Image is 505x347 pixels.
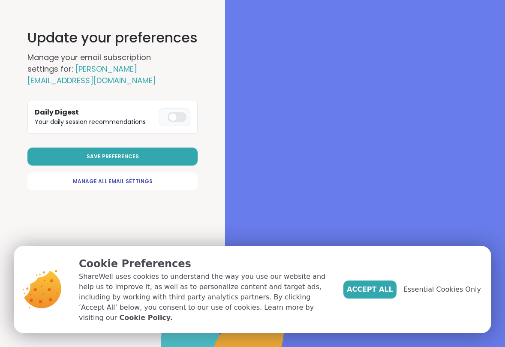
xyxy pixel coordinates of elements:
[403,284,481,295] span: Essential Cookies Only
[27,51,182,86] h2: Manage your email subscription settings for:
[73,178,153,185] span: Manage All Email Settings
[87,153,139,160] span: Save Preferences
[343,281,397,299] button: Accept All
[27,148,198,166] button: Save Preferences
[27,27,198,48] h1: Update your preferences
[27,172,198,190] a: Manage All Email Settings
[35,107,155,118] h3: Daily Digest
[119,313,172,323] a: Cookie Policy.
[79,256,330,272] p: Cookie Preferences
[79,272,330,323] p: ShareWell uses cookies to understand the way you use our website and help us to improve it, as we...
[35,118,155,127] p: Your daily session recommendations
[27,63,156,86] span: [PERSON_NAME][EMAIL_ADDRESS][DOMAIN_NAME]
[347,284,393,295] span: Accept All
